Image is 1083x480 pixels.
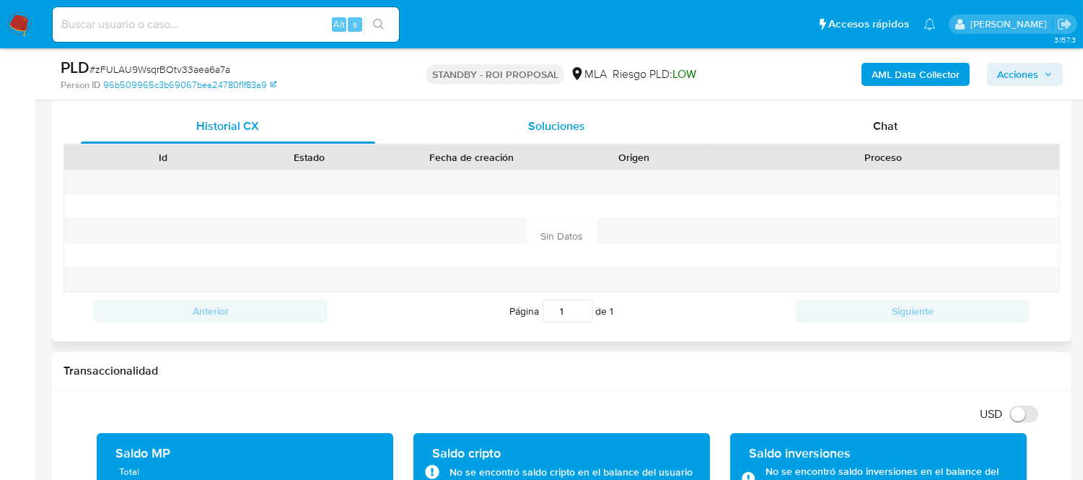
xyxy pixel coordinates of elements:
b: Person ID [61,79,100,92]
button: Acciones [987,63,1063,86]
span: LOW [672,66,696,82]
button: Siguiente [796,300,1030,323]
span: Chat [873,118,898,134]
span: Historial CX [196,118,259,134]
button: search-icon [364,14,393,35]
button: AML Data Collector [861,63,970,86]
div: Origen [571,150,697,165]
div: Id [100,150,226,165]
span: 3.157.3 [1054,34,1076,45]
span: Acciones [997,63,1038,86]
b: AML Data Collector [872,63,960,86]
b: PLD [61,56,89,79]
input: Buscar usuario o caso... [53,15,399,34]
span: 1 [610,304,614,318]
span: Página de [510,300,614,323]
button: Anterior [94,300,328,323]
span: Riesgo PLD: [613,66,696,82]
h1: Transaccionalidad [63,364,1060,378]
div: MLA [570,66,607,82]
a: 96b509965c3b69067bea24780f1f83a9 [103,79,276,92]
a: Notificaciones [924,18,936,30]
div: Fecha de creación [393,150,551,165]
p: zoe.breuer@mercadolibre.com [970,17,1052,31]
span: s [353,17,357,31]
div: Estado [246,150,372,165]
span: Alt [333,17,345,31]
span: # zFULAU9WsqrBOtv33aea6a7a [89,62,230,77]
p: STANDBY - ROI PROPOSAL [426,64,564,84]
span: Soluciones [528,118,585,134]
a: Salir [1057,17,1072,32]
div: Proceso [717,150,1049,165]
span: Accesos rápidos [828,17,909,32]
